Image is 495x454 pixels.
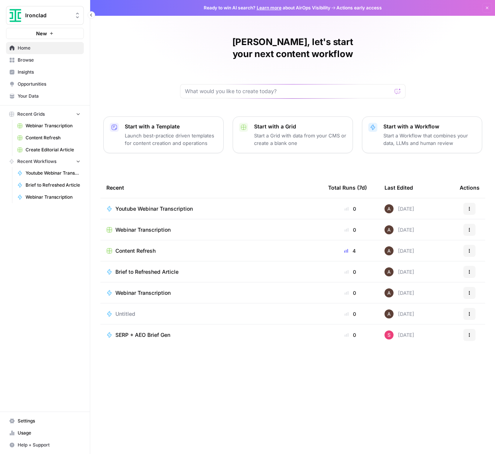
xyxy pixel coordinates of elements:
img: wtbmvrjo3qvncyiyitl6zoukl9gz [384,267,394,276]
button: Start with a TemplateLaunch best-practice driven templates for content creation and operations [103,116,224,153]
a: Content Refresh [14,132,84,144]
div: Actions [460,177,480,198]
span: Usage [18,430,80,436]
div: [DATE] [384,246,414,255]
span: Content Refresh [115,247,156,255]
img: wtbmvrjo3qvncyiyitl6zoukl9gz [384,288,394,297]
a: Untitled [106,310,316,318]
a: Webinar Transcription [14,120,84,132]
button: New [6,28,84,39]
button: Start with a GridStart a Grid with data from your CMS or create a blank one [233,116,353,153]
span: Your Data [18,93,80,100]
span: Brief to Refreshed Article [26,182,80,189]
div: [DATE] [384,309,414,318]
a: Brief to Refreshed Article [106,268,316,276]
a: SERP + AEO Brief Gen [106,331,316,339]
span: Insights [18,69,80,75]
div: 0 [328,268,372,276]
span: SERP + AEO Brief Gen [115,331,170,339]
div: Recent [106,177,316,198]
div: [DATE] [384,204,414,213]
span: Youtube Webinar Transcription [115,205,193,213]
p: Start a Grid with data from your CMS or create a blank one [254,132,347,147]
a: Browse [6,54,84,66]
div: [DATE] [384,225,414,234]
a: Brief to Refreshed Article [14,179,84,191]
a: Home [6,42,84,54]
button: Workspace: Ironclad [6,6,84,25]
button: Recent Workflows [6,156,84,167]
p: Start with a Grid [254,123,347,130]
a: Content Refresh [106,247,316,255]
a: Youtube Webinar Transcription [106,205,316,213]
div: 0 [328,310,372,318]
span: Opportunities [18,81,80,87]
span: Content Refresh [26,134,80,141]
p: Launch best-practice driven templates for content creation and operations [125,132,217,147]
img: wtbmvrjo3qvncyiyitl6zoukl9gz [384,225,394,234]
a: Your Data [6,90,84,102]
span: Recent Workflows [17,158,56,165]
button: Start with a WorkflowStart a Workflow that combines your data, LLMs and human review [362,116,482,153]
button: Help + Support [6,439,84,451]
span: Recent Grids [17,111,45,118]
span: Untitled [115,310,135,318]
span: New [36,30,47,37]
a: Usage [6,427,84,439]
span: Webinar Transcription [26,194,80,201]
input: What would you like to create today? [185,87,392,95]
p: Start with a Workflow [383,123,476,130]
img: Ironclad Logo [9,9,22,22]
img: wtbmvrjo3qvncyiyitl6zoukl9gz [384,204,394,213]
span: Ready to win AI search? about AirOps Visibility [204,5,330,11]
div: [DATE] [384,330,414,339]
span: Help + Support [18,442,80,448]
a: Insights [6,66,84,78]
div: 0 [328,289,372,297]
a: Webinar Transcription [106,226,316,234]
p: Start a Workflow that combines your data, LLMs and human review [383,132,476,147]
div: 0 [328,205,372,213]
div: [DATE] [384,288,414,297]
a: Webinar Transcription [106,289,316,297]
span: Browse [18,57,80,63]
span: Webinar Transcription [115,289,171,297]
span: Create Editorial Article [26,146,80,153]
a: Youtube Webinar Transcription [14,167,84,179]
a: Settings [6,415,84,427]
div: 4 [328,247,372,255]
button: Recent Grids [6,109,84,120]
div: Total Runs (7d) [328,177,367,198]
div: 0 [328,331,372,339]
span: Brief to Refreshed Article [115,268,179,276]
a: Create Editorial Article [14,144,84,156]
span: Ironclad [25,12,71,19]
img: vzoxpr10yq92cb4da9zzk9ss2qah [384,330,394,339]
div: [DATE] [384,267,414,276]
span: Webinar Transcription [115,226,171,234]
span: Webinar Transcription [26,122,80,129]
span: Settings [18,418,80,424]
span: Youtube Webinar Transcription [26,170,80,176]
img: wtbmvrjo3qvncyiyitl6zoukl9gz [384,309,394,318]
span: Home [18,45,80,51]
p: Start with a Template [125,123,217,130]
div: 0 [328,226,372,234]
a: Learn more [257,5,282,11]
span: Actions early access [336,5,382,11]
a: Webinar Transcription [14,191,84,203]
h1: [PERSON_NAME], let's start your next content workflow [180,36,406,60]
img: wtbmvrjo3qvncyiyitl6zoukl9gz [384,246,394,255]
div: Last Edited [384,177,413,198]
a: Opportunities [6,78,84,90]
